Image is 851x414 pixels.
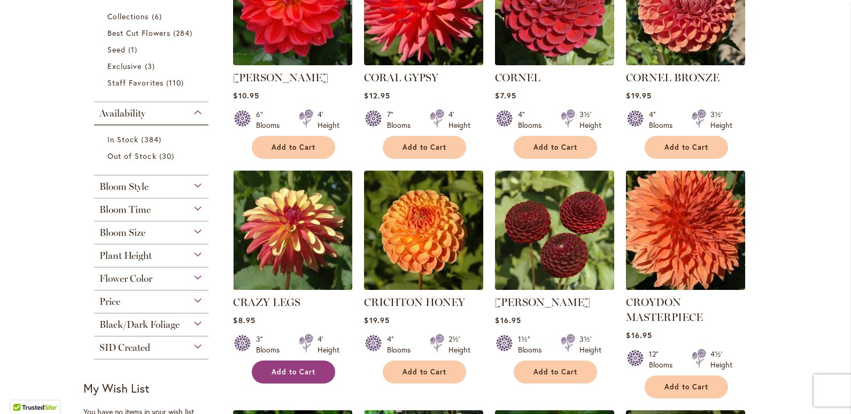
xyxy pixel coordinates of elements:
[495,71,540,84] a: CORNEL
[318,109,339,131] div: 4' Height
[383,136,466,159] button: Add to Cart
[256,109,286,131] div: 6" Blooms
[233,57,352,67] a: COOPER BLAINE
[710,109,732,131] div: 3½' Height
[364,71,438,84] a: CORAL GYPSY
[364,171,483,290] img: CRICHTON HONEY
[383,361,466,384] button: Add to Cart
[403,367,446,377] span: Add to Cart
[514,361,597,384] button: Add to Cart
[107,11,198,22] a: Collections
[107,11,149,21] span: Collections
[8,376,38,406] iframe: Launch Accessibility Center
[495,57,614,67] a: CORNEL
[495,90,516,101] span: $7.95
[107,28,171,38] span: Best Cut Flowers
[364,90,390,101] span: $12.95
[107,151,157,161] span: Out of Stock
[107,44,198,55] a: Seed
[99,342,150,354] span: SID Created
[649,349,679,370] div: 12" Blooms
[152,11,165,22] span: 6
[107,150,198,162] a: Out of Stock 30
[107,61,142,71] span: Exclusive
[107,60,198,72] a: Exclusive
[252,136,335,159] button: Add to Cart
[233,315,255,325] span: $8.95
[448,109,470,131] div: 4' Height
[364,315,389,325] span: $19.95
[626,282,745,292] a: CROYDON MASTERPIECE
[107,134,198,145] a: In Stock 384
[533,143,577,152] span: Add to Cart
[99,227,145,239] span: Bloom Size
[495,171,614,290] img: CROSSFIELD EBONY
[99,181,149,193] span: Bloom Style
[141,134,164,145] span: 384
[518,109,548,131] div: 4" Blooms
[664,143,708,152] span: Add to Cart
[495,282,614,292] a: CROSSFIELD EBONY
[649,109,679,131] div: 4" Blooms
[107,77,198,88] a: Staff Favorites
[403,143,446,152] span: Add to Cart
[128,44,140,55] span: 1
[272,143,315,152] span: Add to Cart
[626,296,703,324] a: CROYDON MASTERPIECE
[626,71,720,84] a: CORNEL BRONZE
[579,109,601,131] div: 3½' Height
[272,367,315,377] span: Add to Cart
[233,71,328,84] a: [PERSON_NAME]
[645,136,728,159] button: Add to Cart
[252,361,335,384] button: Add to Cart
[626,330,652,340] span: $16.95
[107,44,126,55] span: Seed
[514,136,597,159] button: Add to Cart
[99,250,152,262] span: Plant Height
[387,109,417,131] div: 7" Blooms
[233,90,259,101] span: $10.95
[99,319,180,331] span: Black/Dark Foliage
[83,380,149,396] strong: My Wish List
[233,296,300,309] a: CRAZY LEGS
[166,77,187,88] span: 110
[364,282,483,292] a: CRICHTON HONEY
[145,60,158,72] span: 3
[626,90,651,101] span: $19.95
[233,282,352,292] a: CRAZY LEGS
[364,57,483,67] a: CORAL GYPSY
[99,273,152,285] span: Flower Color
[99,108,145,119] span: Availability
[318,334,339,355] div: 4' Height
[107,134,138,144] span: In Stock
[364,296,465,309] a: CRICHTON HONEY
[107,78,164,88] span: Staff Favorites
[533,367,577,377] span: Add to Cart
[518,334,548,355] div: 1½" Blooms
[579,334,601,355] div: 3½' Height
[626,57,745,67] a: CORNEL BRONZE
[664,382,708,392] span: Add to Cart
[256,334,286,355] div: 3" Blooms
[387,334,417,355] div: 4" Blooms
[626,171,745,290] img: CROYDON MASTERPIECE
[99,296,120,308] span: Price
[495,296,590,309] a: [PERSON_NAME]
[710,349,732,370] div: 4½' Height
[233,171,352,290] img: CRAZY LEGS
[448,334,470,355] div: 2½' Height
[107,27,198,39] a: Best Cut Flowers
[495,315,521,325] span: $16.95
[173,27,195,39] span: 284
[159,150,177,162] span: 30
[645,375,728,398] button: Add to Cart
[99,204,151,216] span: Bloom Time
